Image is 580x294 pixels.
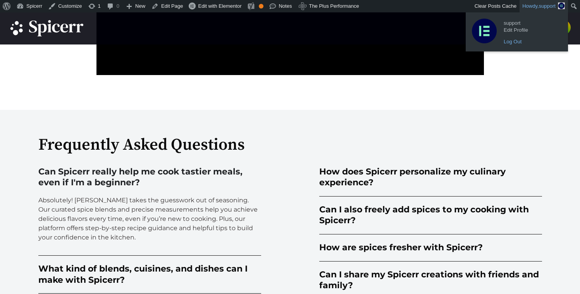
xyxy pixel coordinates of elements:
div: Can I also freely add spices to my cooking with Spicerr? [319,204,542,226]
div: OK [259,4,263,9]
summary: How does Spicerr personalize my culinary experience? [319,159,542,197]
span: Edit with Elementor [198,3,241,9]
div: How are spices fresher with Spicerr? [319,242,483,253]
summary: What kind of blends, cuisines, and dishes can I make with Spicerr? [38,256,261,294]
a: Log Out [500,37,562,47]
summary: Can Spicerr really help me cook tastier meals, even if I'm a beginner? [38,159,261,197]
span: support [539,3,556,9]
div: What kind of blends, cuisines, and dishes can I make with Spicerr? [38,263,261,285]
div: How does Spicerr personalize my culinary experience? [319,166,542,188]
span: support [504,17,558,24]
summary: How are spices fresher with Spicerr? [319,234,542,262]
div: Can I share my Spicerr creations with friends and family? [319,269,542,291]
ul: Howdy, support [466,12,568,51]
p: Absolutely! [PERSON_NAME] takes the guesswork out of seasoning. Our curated spice blends and prec... [38,196,261,242]
summary: Can I also freely add spices to my cooking with Spicerr? [319,197,542,234]
span: Edit Profile [504,24,558,31]
h2: Frequently Asked Questions [38,137,542,153]
div: Can Spicerr really help me cook tastier meals, even if I'm a beginner? [38,166,261,188]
